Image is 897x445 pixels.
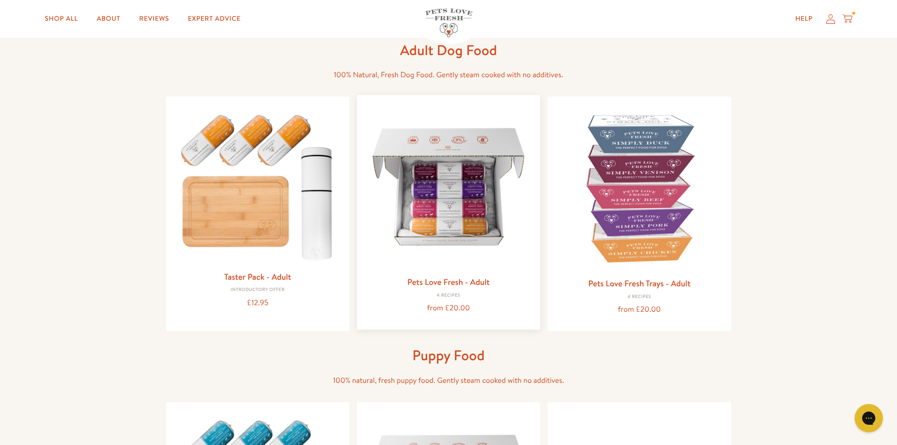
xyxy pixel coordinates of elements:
div: 4 Recipes [555,294,723,300]
a: Taster Pack - Adult [224,271,291,283]
h1: Adult Dog Food [298,41,599,59]
a: Pets Love Fresh Trays - Adult [588,277,690,289]
a: Help [788,9,820,28]
div: from £20.00 [555,303,723,316]
a: Reviews [132,9,177,28]
iframe: Gorgias live chat messenger [850,401,888,436]
img: Pets Love Fresh - Adult [364,103,533,271]
a: About [89,9,128,28]
a: Pets Love Fresh - Adult [407,276,490,288]
a: Expert Advice [180,9,248,28]
div: £12.95 [174,297,342,309]
img: Pets Love Fresh Trays - Adult [555,104,723,272]
span: 100% natural, fresh puppy food. Gently steam cooked with no additives. [333,375,564,386]
span: 100% Natural, Fresh Dog Food. Gently steam cooked with no additives. [334,70,563,80]
img: Pets Love Fresh [425,8,472,37]
div: Introductory Offer [174,287,342,293]
h1: Puppy Food [298,346,599,364]
div: from £20.00 [364,302,533,315]
div: 4 Recipes [364,293,533,299]
img: Taster Pack - Adult [174,104,342,266]
a: Shop All [37,9,85,28]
